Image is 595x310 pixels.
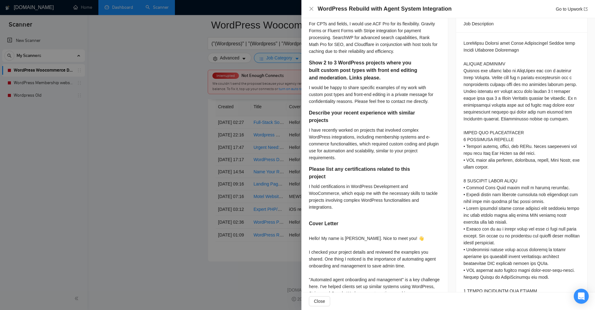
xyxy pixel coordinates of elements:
[309,165,421,180] h5: Please list any certifications related to this project
[309,84,440,105] div: I would be happy to share specific examples of my work with custom post types and front-end editi...
[309,296,330,306] button: Close
[309,6,314,12] button: Close
[314,298,325,305] span: Close
[309,20,440,55] div: For CPTs and fields, I would use ACF Pro for its flexibility. Gravity Forms or Fluent Forms with ...
[309,59,421,82] h5: Show 2 to 3 WordPress projects where you built custom post types with front end editing and moder...
[318,5,452,13] h4: WordPress Rebuild with Agent System Integration
[309,183,440,211] div: I hold certifications in WordPress Development and WooCommerce, which equip me with the necessary...
[464,15,580,32] div: Job Description
[309,127,440,161] div: I have recently worked on projects that involved complex WordPress integrations, including member...
[574,289,589,304] div: Open Intercom Messenger
[309,109,421,124] h5: Describe your recent experience with similar projects
[309,220,338,227] h5: Cover Letter
[556,7,588,12] a: Go to Upworkexport
[584,7,588,11] span: export
[309,6,314,11] span: close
